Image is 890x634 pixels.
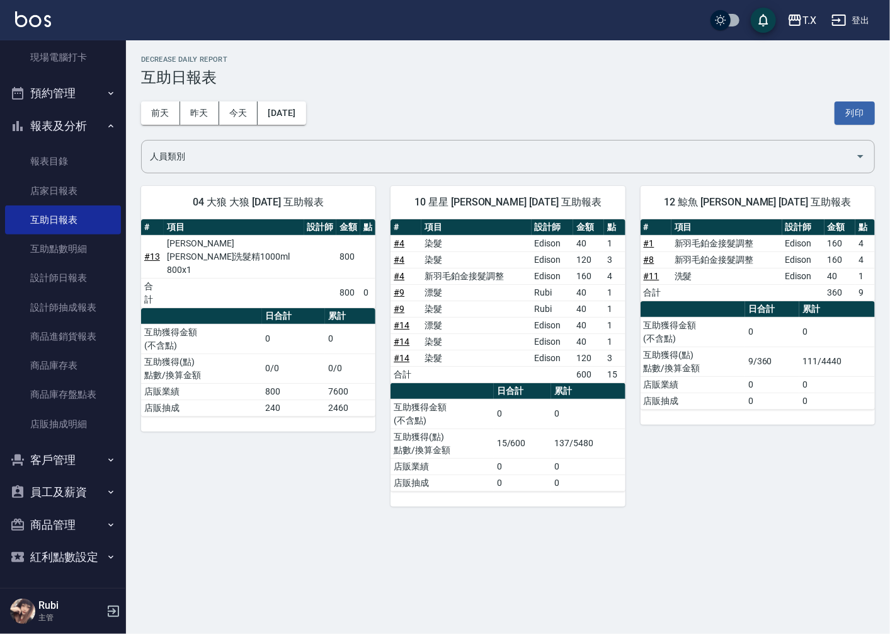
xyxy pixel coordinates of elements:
[5,444,121,476] button: 客戶管理
[532,235,574,251] td: Edison
[604,301,625,317] td: 1
[532,284,574,301] td: Rubi
[325,354,376,383] td: 0/0
[641,347,745,376] td: 互助獲得(點) 點數/換算金額
[164,219,304,236] th: 項目
[391,219,625,383] table: a dense table
[262,383,325,400] td: 800
[855,235,875,251] td: 4
[532,333,574,350] td: Edison
[262,324,325,354] td: 0
[573,317,604,333] td: 40
[391,475,493,491] td: 店販抽成
[532,251,574,268] td: Edison
[421,219,532,236] th: 項目
[394,320,409,330] a: #14
[421,251,532,268] td: 染髮
[671,219,782,236] th: 項目
[782,219,824,236] th: 設計師
[532,219,574,236] th: 設計師
[641,219,671,236] th: #
[360,219,375,236] th: 點
[394,337,409,347] a: #14
[5,205,121,234] a: 互助日報表
[824,284,855,301] td: 360
[802,13,816,28] div: T.X
[391,399,493,429] td: 互助獲得金額 (不含點)
[604,219,625,236] th: 點
[5,110,121,142] button: 報表及分析
[782,8,821,33] button: T.X
[641,317,745,347] td: 互助獲得金額 (不含點)
[336,235,360,278] td: 800
[745,347,800,376] td: 9/360
[532,350,574,366] td: Edison
[604,366,625,383] td: 15
[141,219,164,236] th: #
[551,458,625,475] td: 0
[10,599,35,624] img: Person
[391,383,625,492] table: a dense table
[147,146,850,168] input: 人員名稱
[5,293,121,322] a: 設計師抽成報表
[573,235,604,251] td: 40
[824,219,855,236] th: 金額
[391,429,493,458] td: 互助獲得(點) 點數/換算金額
[573,251,604,268] td: 120
[141,101,180,125] button: 前天
[799,301,875,318] th: 累計
[219,101,258,125] button: 今天
[604,268,625,284] td: 4
[604,235,625,251] td: 1
[494,429,551,458] td: 15/600
[494,399,551,429] td: 0
[5,322,121,351] a: 商品進銷貨報表
[604,317,625,333] td: 1
[573,284,604,301] td: 40
[406,196,610,209] span: 10 星星 [PERSON_NAME] [DATE] 互助報表
[573,268,604,284] td: 160
[604,350,625,366] td: 3
[144,251,160,262] a: #13
[644,255,654,265] a: #8
[141,69,875,86] h3: 互助日報表
[782,268,824,284] td: Edison
[850,146,870,166] button: Open
[745,317,800,347] td: 0
[855,251,875,268] td: 4
[141,308,375,417] table: a dense table
[641,284,671,301] td: 合計
[336,278,360,308] td: 800
[551,475,625,491] td: 0
[824,235,855,251] td: 160
[391,366,421,383] td: 合計
[5,43,121,72] a: 現場電腦打卡
[551,399,625,429] td: 0
[799,376,875,393] td: 0
[745,301,800,318] th: 日合計
[304,219,337,236] th: 設計師
[325,308,376,325] th: 累計
[141,383,262,400] td: 店販業績
[421,317,532,333] td: 漂髮
[5,234,121,263] a: 互助點數明細
[141,55,875,64] h2: Decrease Daily Report
[5,351,121,380] a: 商品庫存表
[799,393,875,409] td: 0
[262,354,325,383] td: 0/0
[551,383,625,400] th: 累計
[826,9,875,32] button: 登出
[5,263,121,292] a: 設計師日報表
[855,284,875,301] td: 9
[782,235,824,251] td: Edison
[494,475,551,491] td: 0
[573,219,604,236] th: 金額
[421,301,532,317] td: 染髮
[671,251,782,268] td: 新羽毛鉑金接髮調整
[258,101,305,125] button: [DATE]
[855,268,875,284] td: 1
[604,284,625,301] td: 1
[573,333,604,350] td: 40
[5,176,121,205] a: 店家日報表
[141,400,262,416] td: 店販抽成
